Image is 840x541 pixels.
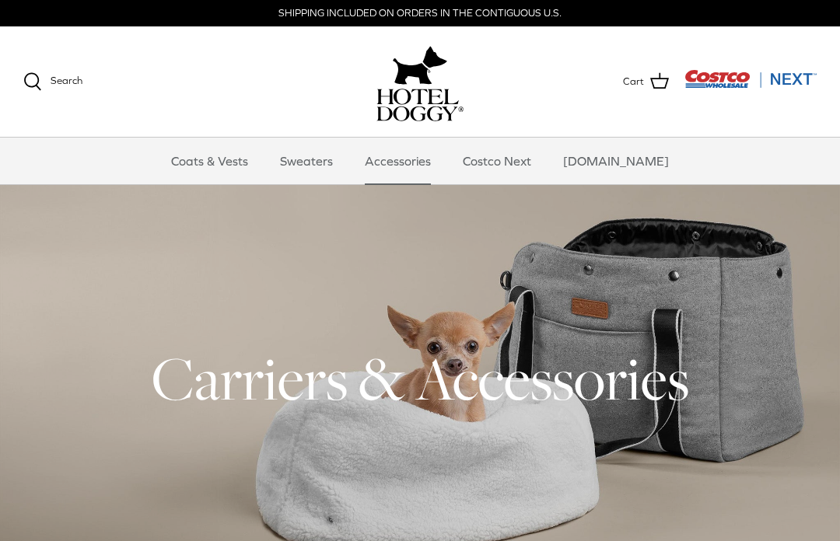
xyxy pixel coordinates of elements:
[449,138,545,184] a: Costco Next
[549,138,683,184] a: [DOMAIN_NAME]
[157,138,262,184] a: Coats & Vests
[23,340,817,417] h1: Carriers & Accessories
[684,79,817,91] a: Visit Costco Next
[51,75,82,86] span: Search
[23,72,82,91] a: Search
[376,42,464,121] a: hoteldoggy.com hoteldoggycom
[623,72,669,92] a: Cart
[684,69,817,89] img: Costco Next
[623,74,644,90] span: Cart
[393,42,447,89] img: hoteldoggy.com
[376,89,464,121] img: hoteldoggycom
[351,138,445,184] a: Accessories
[266,138,347,184] a: Sweaters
